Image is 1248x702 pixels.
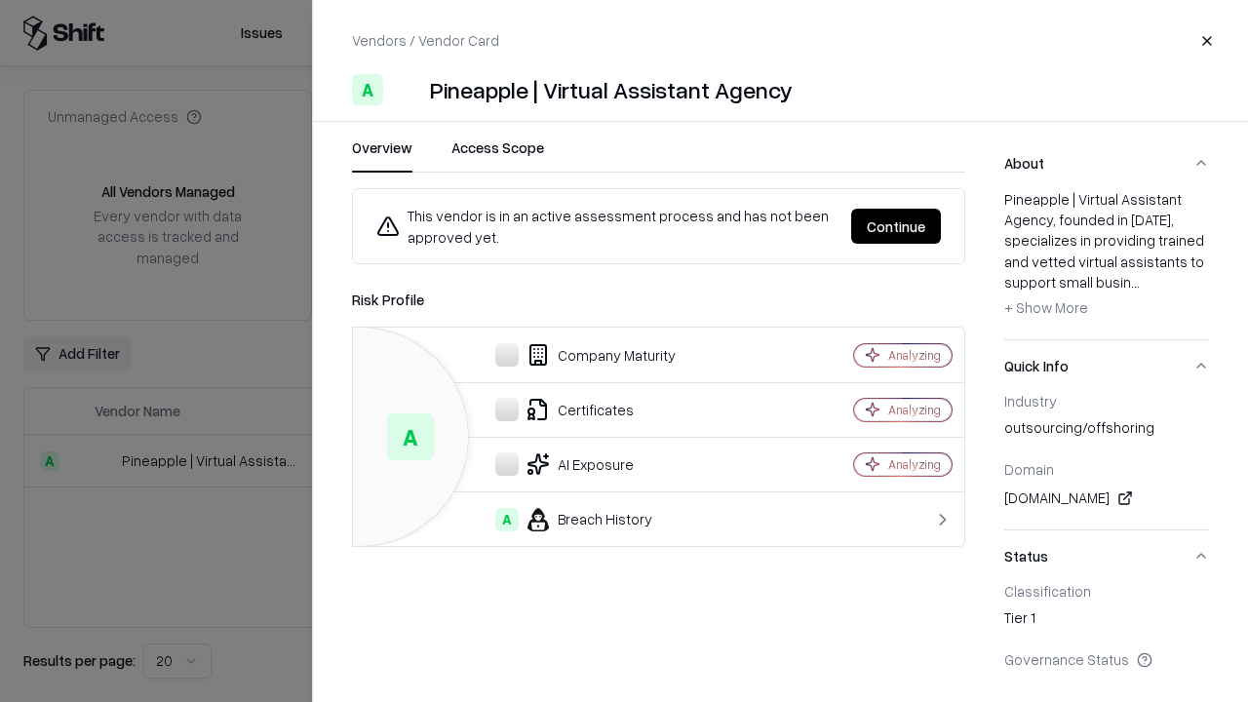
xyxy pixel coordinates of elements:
div: This vendor is in an active assessment process and has not been approved yet. [376,205,836,248]
div: outsourcing/offshoring [1004,417,1209,445]
button: Continue [851,209,941,244]
div: [DOMAIN_NAME] [1004,487,1209,510]
span: ... [1131,273,1140,291]
div: About [1004,189,1209,339]
button: Access Scope [451,137,544,173]
button: + Show More [1004,292,1088,324]
div: A [352,74,383,105]
div: Analyzing [888,402,941,418]
div: Pineapple | Virtual Assistant Agency, founded in [DATE], specializes in providing trained and vet... [1004,189,1209,324]
div: Governance Status [1004,650,1209,668]
div: Risk Profile [352,288,965,311]
div: Classification [1004,582,1209,600]
img: Pineapple | Virtual Assistant Agency [391,74,422,105]
div: Company Maturity [369,343,786,367]
p: Vendors / Vendor Card [352,30,499,51]
span: + Show More [1004,298,1088,316]
div: Pineapple | Virtual Assistant Agency [430,74,793,105]
button: Quick Info [1004,340,1209,392]
div: AI Exposure [369,452,786,476]
div: A [495,508,519,531]
div: Analyzing [888,456,941,473]
div: Certificates [369,398,786,421]
div: Analyzing [888,347,941,364]
div: Breach History [369,508,786,531]
div: Industry [1004,392,1209,409]
button: Status [1004,530,1209,582]
div: Tier 1 [1004,607,1209,635]
button: Overview [352,137,412,173]
div: Domain [1004,460,1209,478]
button: About [1004,137,1209,189]
div: A [387,413,434,460]
div: Quick Info [1004,392,1209,529]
